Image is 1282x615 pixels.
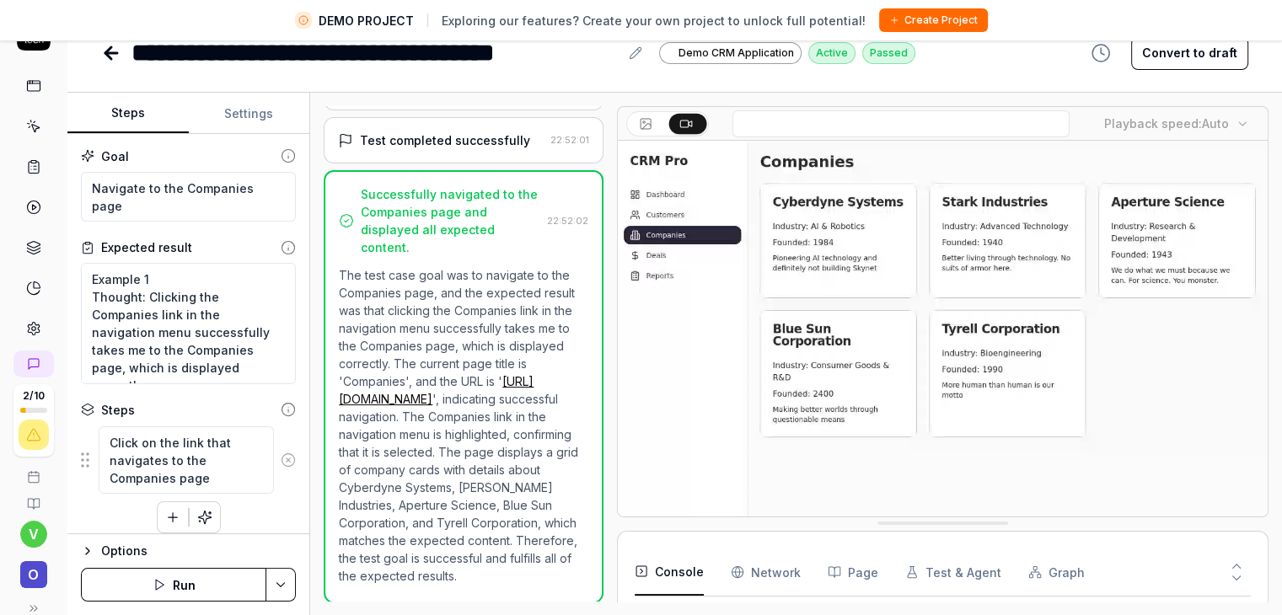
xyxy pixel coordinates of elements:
div: Steps [101,401,135,419]
button: Settings [189,94,310,134]
a: Documentation [7,484,60,511]
button: Page [828,548,878,596]
button: v [20,521,47,548]
button: Console [635,548,704,596]
div: Suggestions [81,425,296,495]
button: Graph [1028,548,1085,596]
span: Exploring our features? Create your own project to unlock full potential! [442,12,866,29]
button: Create Project [879,8,988,32]
button: Options [81,541,296,561]
button: Remove step [274,443,302,477]
button: O [7,548,60,591]
div: Test completed successfully [360,131,530,149]
span: DEMO PROJECT [319,12,414,29]
time: 22:52:01 [550,134,589,146]
button: Network [731,548,801,596]
button: Convert to draft [1131,36,1248,70]
div: Active [808,42,856,64]
div: Playback speed: [1104,115,1229,132]
div: Expected result [101,238,192,256]
div: Goal [101,147,129,165]
a: New conversation [13,350,54,377]
span: Demo CRM Application [679,45,794,61]
span: 2 / 10 [23,391,45,401]
button: Steps [67,94,189,134]
time: 22:52:02 [547,215,588,227]
div: Options [101,541,296,561]
button: View version history [1081,36,1121,70]
p: The test case goal was to navigate to the Companies page, and the expected result was that clicki... [339,266,587,585]
a: Demo CRM Application [659,41,802,64]
span: O [20,561,47,588]
div: Passed [862,42,915,64]
div: Successfully navigated to the Companies page and displayed all expected content. [361,185,539,256]
button: Test & Agent [905,548,1001,596]
button: Run [81,568,266,602]
a: Book a call with us [7,457,60,484]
